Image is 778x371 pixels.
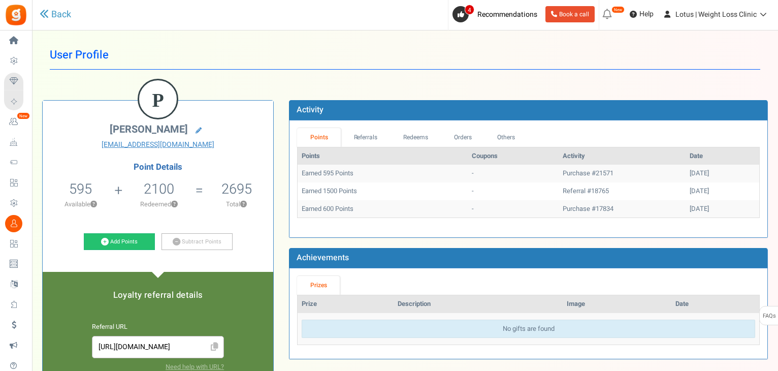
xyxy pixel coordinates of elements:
[465,5,474,15] span: 4
[90,201,97,208] button: ?
[637,9,654,19] span: Help
[4,113,27,131] a: New
[50,140,266,150] a: [EMAIL_ADDRESS][DOMAIN_NAME]
[297,276,340,295] a: Prizes
[92,324,224,331] h6: Referral URL
[48,200,113,209] p: Available
[559,200,686,218] td: Purchase #17834
[762,306,776,326] span: FAQs
[675,9,757,20] span: Lotus | Weight Loss Clinic
[123,200,194,209] p: Redeemed
[69,179,92,199] span: 595
[690,169,755,178] div: [DATE]
[161,233,233,251] a: Subtract Points
[298,295,394,313] th: Prize
[43,163,273,172] h4: Point Details
[690,204,755,214] div: [DATE]
[84,233,155,251] a: Add Points
[690,187,755,196] div: [DATE]
[144,181,174,197] h5: 2100
[205,200,268,209] p: Total
[484,128,528,147] a: Others
[452,6,541,22] a: 4 Recommendations
[468,165,559,182] td: -
[171,201,178,208] button: ?
[298,165,468,182] td: Earned 595 Points
[441,128,484,147] a: Orders
[545,6,595,22] a: Book a call
[206,338,222,356] span: Click to Copy
[394,295,563,313] th: Description
[17,112,30,119] em: New
[468,182,559,200] td: -
[298,200,468,218] td: Earned 600 Points
[626,6,658,22] a: Help
[297,128,341,147] a: Points
[341,128,391,147] a: Referrals
[53,291,263,300] h5: Loyalty referral details
[297,252,349,264] b: Achievements
[110,122,188,137] span: [PERSON_NAME]
[477,9,537,20] span: Recommendations
[221,181,252,197] h5: 2695
[671,295,759,313] th: Date
[5,4,27,26] img: Gratisfaction
[611,6,625,13] em: New
[559,147,686,165] th: Activity
[391,128,441,147] a: Redeems
[559,182,686,200] td: Referral #18765
[559,165,686,182] td: Purchase #21571
[298,182,468,200] td: Earned 1500 Points
[563,295,671,313] th: Image
[240,201,247,208] button: ?
[139,80,177,120] figcaption: P
[302,320,755,338] div: No gifts are found
[686,147,759,165] th: Date
[468,200,559,218] td: -
[50,41,760,70] h1: User Profile
[468,147,559,165] th: Coupons
[298,147,468,165] th: Points
[297,104,323,116] b: Activity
